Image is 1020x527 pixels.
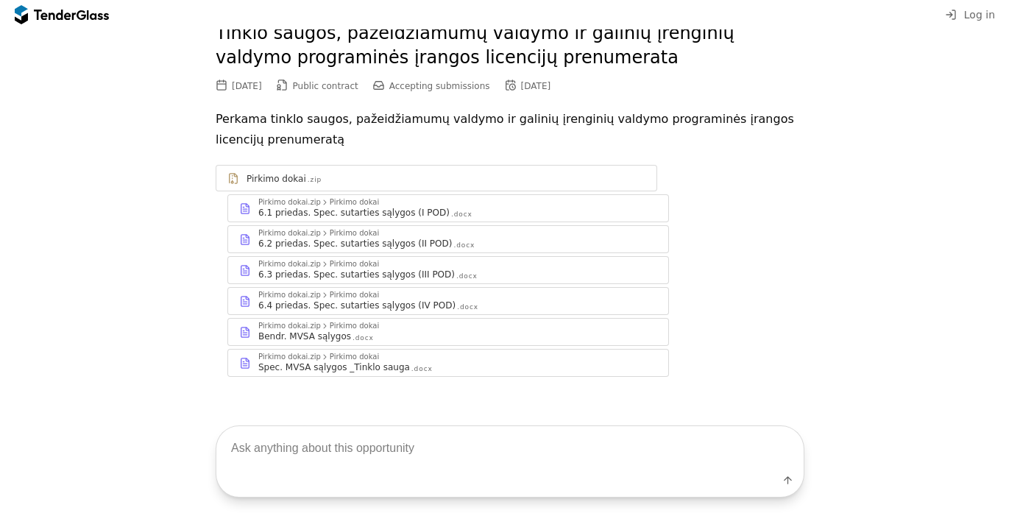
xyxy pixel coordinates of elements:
h2: Tinklo saugos, pažeidžiamumų valdymo ir galinių įrenginių valdymo programinės įrangos licencijų p... [216,21,804,71]
div: Pirkimo dokai.zip [258,353,321,361]
div: .docx [453,241,475,250]
div: Pirkimo dokai [330,261,379,268]
div: Pirkimo dokai [330,199,379,206]
div: Pirkimo dokai.zip [258,291,321,299]
div: Spec. MVSA sąlygos _Tinklo sauga [258,361,410,373]
div: [DATE] [521,81,551,91]
a: Pirkimo dokai.zipPirkimo dokai6.3 priedas. Spec. sutarties sąlygos (III POD).docx [227,256,669,284]
div: 6.4 priedas. Spec. sutarties sąlygos (IV POD) [258,300,456,311]
a: Pirkimo dokai.zip [216,165,657,191]
div: 6.1 priedas. Spec. sutarties sąlygos (I POD) [258,207,450,219]
div: Pirkimo dokai.zip [258,230,321,237]
span: Public contract [293,81,358,91]
div: Pirkimo dokai [330,322,379,330]
span: Accepting submissions [389,81,490,91]
a: Pirkimo dokai.zipPirkimo dokai6.2 priedas. Spec. sutarties sąlygos (II POD).docx [227,225,669,253]
div: Pirkimo dokai [330,353,379,361]
div: Bendr. MVSA sąlygos [258,330,351,342]
div: .docx [353,333,374,343]
a: Pirkimo dokai.zipPirkimo dokaiSpec. MVSA sąlygos _Tinklo sauga.docx [227,349,669,377]
a: Pirkimo dokai.zipPirkimo dokai6.4 priedas. Spec. sutarties sąlygos (IV POD).docx [227,287,669,315]
div: [DATE] [232,81,262,91]
div: .docx [456,272,478,281]
div: Pirkimo dokai [330,291,379,299]
div: .zip [308,175,322,185]
div: Pirkimo dokai [247,173,306,185]
div: Pirkimo dokai.zip [258,322,321,330]
div: .docx [411,364,433,374]
div: .docx [451,210,472,219]
button: Log in [941,6,999,24]
div: Pirkimo dokai.zip [258,199,321,206]
div: Pirkimo dokai.zip [258,261,321,268]
div: 6.2 priedas. Spec. sutarties sąlygos (II POD) [258,238,452,250]
span: Log in [964,9,995,21]
div: .docx [457,303,478,312]
div: 6.3 priedas. Spec. sutarties sąlygos (III POD) [258,269,455,280]
a: Pirkimo dokai.zipPirkimo dokaiBendr. MVSA sąlygos.docx [227,318,669,346]
a: Pirkimo dokai.zipPirkimo dokai6.1 priedas. Spec. sutarties sąlygos (I POD).docx [227,194,669,222]
p: Perkama tinklo saugos, pažeidžiamumų valdymo ir galinių įrenginių valdymo programinės įrangos lic... [216,109,804,150]
div: Pirkimo dokai [330,230,379,237]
